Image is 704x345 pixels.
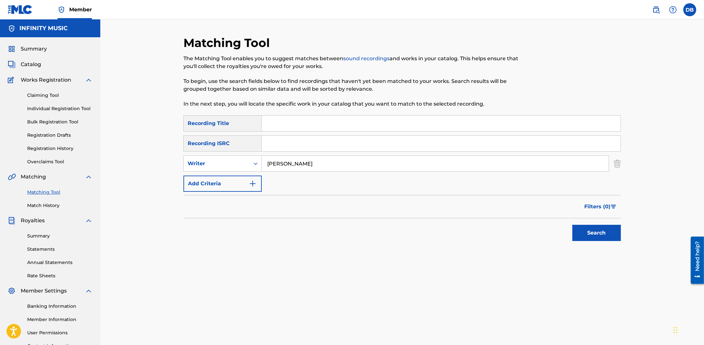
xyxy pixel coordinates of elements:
a: Matching Tool [27,189,93,196]
a: Registration Drafts [27,132,93,139]
span: Matching [21,173,46,181]
a: Match History [27,202,93,209]
img: Matching [8,173,16,181]
span: Royalties [21,217,45,224]
button: Filters (0) [580,199,621,215]
a: Statements [27,246,93,253]
span: Summary [21,45,47,53]
iframe: Chat Widget [672,314,704,345]
span: Filters ( 0 ) [584,203,610,211]
span: Member Settings [21,287,67,295]
a: Registration History [27,145,93,152]
a: Individual Registration Tool [27,105,93,112]
button: Search [572,225,621,241]
a: User Permissions [27,329,93,336]
a: Annual Statements [27,259,93,266]
img: Member Settings [8,287,16,295]
div: Drag [674,320,677,340]
button: Add Criteria [183,176,262,192]
div: User Menu [683,3,696,16]
img: expand [85,287,93,295]
img: Catalog [8,61,16,68]
img: expand [85,173,93,181]
img: Summary [8,45,16,53]
a: sound recordings [343,55,390,62]
div: Writer [188,160,246,167]
img: search [652,6,660,14]
img: MLC Logo [8,5,33,14]
img: expand [85,76,93,84]
img: Delete Criterion [614,155,621,172]
img: 9d2ae6d4665cec9f34b9.svg [249,180,257,188]
p: In the next step, you will locate the specific work in your catalog that you want to match to the... [183,100,520,108]
a: SummarySummary [8,45,47,53]
a: Summary [27,233,93,239]
div: Help [666,3,679,16]
a: Member Information [27,316,93,323]
span: Catalog [21,61,41,68]
a: Rate Sheets [27,272,93,279]
iframe: Resource Center [686,234,704,286]
a: Banking Information [27,303,93,310]
span: Works Registration [21,76,71,84]
form: Search Form [183,115,621,244]
img: Top Rightsholder [58,6,65,14]
img: filter [611,205,616,209]
h2: Matching Tool [183,36,273,50]
a: Overclaims Tool [27,158,93,165]
a: CatalogCatalog [8,61,41,68]
h5: INFINITY MUSIC [19,25,68,32]
p: To begin, use the search fields below to find recordings that haven't yet been matched to your wo... [183,77,520,93]
img: expand [85,217,93,224]
img: Royalties [8,217,16,224]
a: Bulk Registration Tool [27,119,93,125]
a: Claiming Tool [27,92,93,99]
img: Accounts [8,25,16,32]
p: The Matching Tool enables you to suggest matches between and works in your catalog. This helps en... [183,55,520,70]
img: Works Registration [8,76,16,84]
span: Member [69,6,92,13]
img: help [669,6,677,14]
a: Public Search [650,3,663,16]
